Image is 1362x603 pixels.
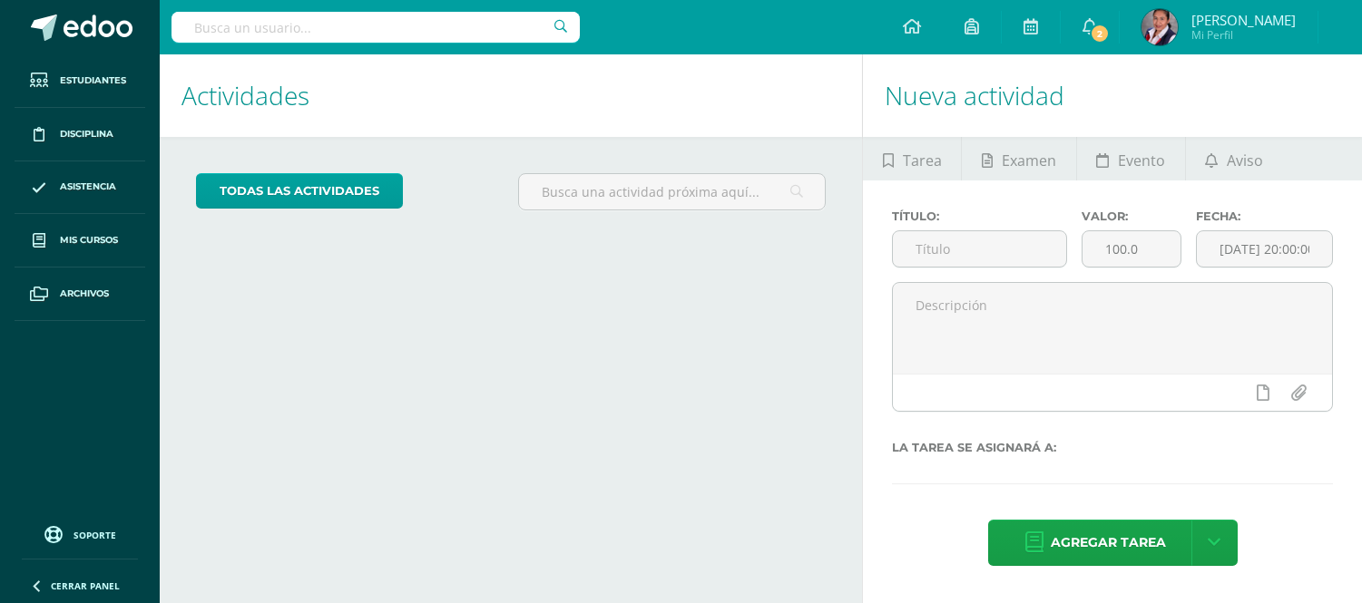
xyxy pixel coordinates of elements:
[1197,231,1332,267] input: Fecha de entrega
[22,521,138,546] a: Soporte
[1082,209,1181,223] label: Valor:
[15,267,145,321] a: Archivos
[1227,139,1263,182] span: Aviso
[863,137,961,180] a: Tarea
[1191,11,1296,29] span: [PERSON_NAME]
[73,529,116,541] span: Soporte
[15,108,145,161] a: Disciplina
[15,214,145,267] a: Mis cursos
[893,231,1066,267] input: Título
[15,161,145,215] a: Asistencia
[903,139,942,182] span: Tarea
[1186,137,1283,180] a: Aviso
[60,73,126,88] span: Estudiantes
[892,209,1067,223] label: Título:
[196,173,403,209] a: todas las Actividades
[51,579,120,592] span: Cerrar panel
[60,180,116,194] span: Asistencia
[519,174,825,209] input: Busca una actividad próxima aquí...
[1002,139,1056,182] span: Examen
[1090,24,1110,44] span: 2
[60,287,109,301] span: Archivos
[60,233,118,248] span: Mis cursos
[1118,139,1165,182] span: Evento
[1077,137,1185,180] a: Evento
[171,12,580,43] input: Busca un usuario...
[885,54,1340,137] h1: Nueva actividad
[1051,520,1166,565] span: Agregar tarea
[1083,231,1180,267] input: Puntos máximos
[15,54,145,108] a: Estudiantes
[1142,9,1178,45] img: 7553e2040392ab0c00c32bf568c83c81.png
[962,137,1075,180] a: Examen
[60,127,113,141] span: Disciplina
[181,54,840,137] h1: Actividades
[1196,209,1333,223] label: Fecha:
[892,441,1333,454] label: La tarea se asignará a:
[1191,27,1296,43] span: Mi Perfil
